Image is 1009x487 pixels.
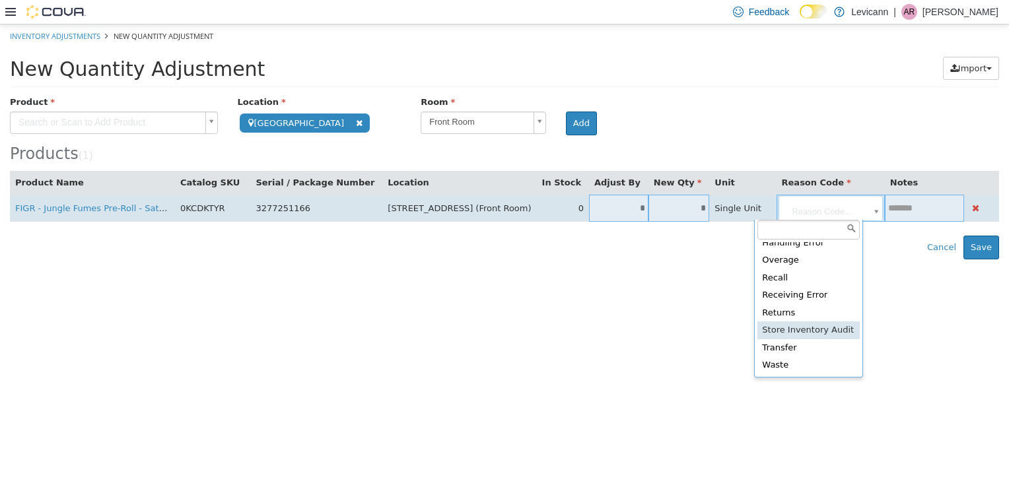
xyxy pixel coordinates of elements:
[893,4,896,20] p: |
[851,4,888,20] p: Levicann
[800,5,827,18] input: Dark Mode
[904,4,915,20] span: AR
[757,227,860,245] div: Overage
[757,297,860,315] div: Store Inventory Audit
[757,280,860,298] div: Returns
[757,332,860,350] div: Waste
[26,5,86,18] img: Cova
[757,245,860,263] div: Recall
[757,262,860,280] div: Receiving Error
[757,315,860,333] div: Transfer
[901,4,917,20] div: Adam Rouselle
[800,18,800,19] span: Dark Mode
[749,5,789,18] span: Feedback
[922,4,998,20] p: [PERSON_NAME]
